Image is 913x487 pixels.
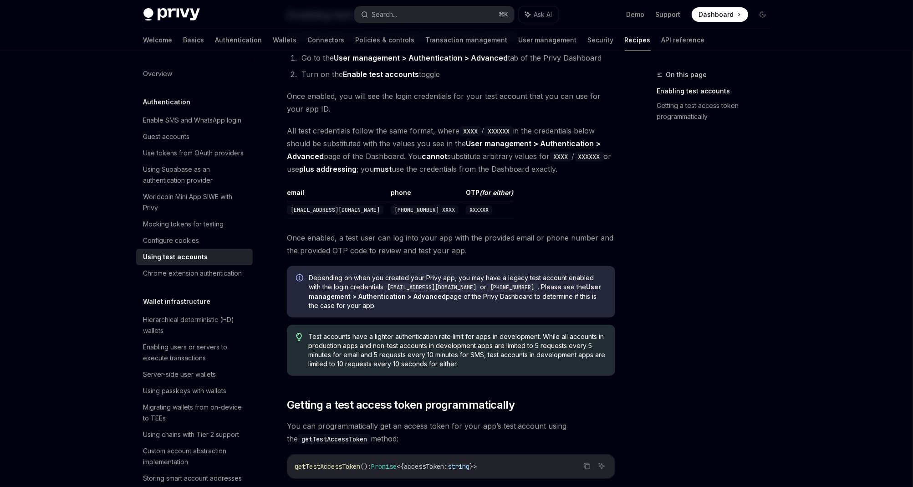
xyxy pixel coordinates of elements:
[215,29,262,51] a: Authentication
[136,216,253,232] a: Mocking tokens for testing
[287,398,515,412] span: Getting a test access token programmatically
[308,332,606,369] span: Test accounts have a lighter authentication rate limit for apps in development. While all account...
[625,29,651,51] a: Recipes
[136,249,253,265] a: Using test accounts
[426,29,508,51] a: Transaction management
[391,205,459,215] code: [PHONE_NUMBER] XXXX
[143,251,208,262] div: Using test accounts
[466,205,492,215] code: XXXXXX
[136,312,253,339] a: Hierarchical deterministic (HD) wallets
[499,11,509,18] span: ⌘ K
[484,126,513,136] code: XXXXXX
[699,10,734,19] span: Dashboard
[298,434,371,444] code: getTestAccessToken
[143,97,191,108] h5: Authentication
[309,273,606,310] span: Depending on when you created your Privy app, you may have a legacy test account enabled with the...
[143,148,244,159] div: Use tokens from OAuth providers
[308,29,345,51] a: Connectors
[136,161,253,189] a: Using Supabase as an authentication provider
[627,10,645,19] a: Demo
[355,6,514,23] button: Search...⌘K
[136,66,253,82] a: Overview
[287,420,615,445] span: You can programmatically get an access token for your app’s test account using the method:
[143,429,240,440] div: Using chains with Tier 2 support
[136,189,253,216] a: Worldcoin Mini App SIWE with Privy
[296,274,305,283] svg: Info
[596,460,607,472] button: Ask AI
[287,205,383,215] code: [EMAIL_ADDRESS][DOMAIN_NAME]
[299,164,357,174] a: plus addressing
[550,152,572,162] code: XXXX
[479,189,513,196] em: (for either)
[143,296,211,307] h5: Wallet infrastructure
[136,145,253,161] a: Use tokens from OAuth providers
[374,164,392,174] strong: must
[143,115,242,126] div: Enable SMS and WhatsApp login
[143,473,242,484] div: Storing smart account addresses
[136,128,253,145] a: Guest accounts
[397,462,400,471] span: <
[296,333,302,341] svg: Tip
[656,10,681,19] a: Support
[755,7,770,22] button: Toggle dark mode
[295,462,360,471] span: getTestAccessToken
[143,191,247,213] div: Worldcoin Mini App SIWE with Privy
[657,98,777,124] a: Getting a test access token programmatically
[588,29,614,51] a: Security
[287,231,615,257] span: Once enabled, a test user can log into your app with the provided email or phone number and the p...
[462,188,513,201] th: OTP
[356,29,415,51] a: Policies & controls
[143,219,224,230] div: Mocking tokens for testing
[473,462,477,471] span: >
[143,164,247,186] div: Using Supabase as an authentication provider
[143,131,190,142] div: Guest accounts
[136,366,253,383] a: Server-side user wallets
[136,232,253,249] a: Configure cookies
[400,462,404,471] span: {
[184,29,204,51] a: Basics
[143,402,247,424] div: Migrating wallets from on-device to TEEs
[136,383,253,399] a: Using passkeys with wallets
[136,265,253,282] a: Chrome extension authentication
[662,29,705,51] a: API reference
[287,188,387,201] th: email
[143,385,227,396] div: Using passkeys with wallets
[299,68,615,81] li: Turn on the toggle
[575,152,604,162] code: XXXXXX
[136,426,253,443] a: Using chains with Tier 2 support
[534,10,552,19] span: Ask AI
[486,283,538,292] code: [PHONE_NUMBER]
[519,6,559,23] button: Ask AI
[287,124,615,175] span: All test credentials follow the same format, where / in the credentials below should be substitut...
[136,470,253,487] a: Storing smart account addresses
[519,29,577,51] a: User management
[143,314,247,336] div: Hierarchical deterministic (HD) wallets
[469,462,473,471] span: }
[287,90,615,115] span: Once enabled, you will see the login credentials for your test account that you can use for your ...
[343,70,419,79] strong: Enable test accounts
[387,188,462,201] th: phone
[459,126,481,136] code: XXXX
[143,235,199,246] div: Configure cookies
[143,8,200,21] img: dark logo
[334,53,508,62] strong: User management > Authentication > Advanced
[136,339,253,366] a: Enabling users or servers to execute transactions
[299,51,615,64] li: Go to the tab of the Privy Dashboard
[360,462,371,471] span: ():
[372,9,398,20] div: Search...
[143,29,173,51] a: Welcome
[692,7,748,22] a: Dashboard
[136,399,253,426] a: Migrating wallets from on-device to TEEs
[383,283,480,292] code: [EMAIL_ADDRESS][DOMAIN_NAME]
[657,84,777,98] a: Enabling test accounts
[136,443,253,470] a: Custom account abstraction implementation
[143,369,216,380] div: Server-side user wallets
[444,462,448,471] span: :
[273,29,297,51] a: Wallets
[422,152,447,161] strong: cannot
[143,268,242,279] div: Chrome extension authentication
[371,462,397,471] span: Promise
[143,68,173,79] div: Overview
[143,342,247,364] div: Enabling users or servers to execute transactions
[404,462,444,471] span: accessToken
